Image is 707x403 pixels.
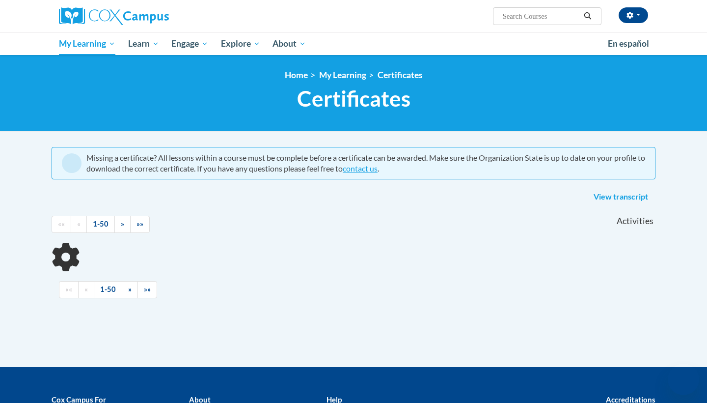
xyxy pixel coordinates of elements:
[128,38,159,50] span: Learn
[378,70,423,80] a: Certificates
[502,10,580,22] input: Search Courses
[59,7,169,25] img: Cox Campus
[668,364,699,395] iframe: Button to launch messaging window
[77,220,81,228] span: «
[114,216,131,233] a: Next
[165,32,215,55] a: Engage
[285,70,308,80] a: Home
[343,164,378,173] a: contact us
[59,38,115,50] span: My Learning
[319,70,366,80] a: My Learning
[136,220,143,228] span: »»
[59,281,79,298] a: Begining
[52,216,71,233] a: Begining
[601,33,655,54] a: En español
[272,38,306,50] span: About
[608,38,649,49] span: En español
[59,7,245,25] a: Cox Campus
[221,38,260,50] span: Explore
[86,152,645,174] div: Missing a certificate? All lessons within a course must be complete before a certificate can be a...
[171,38,208,50] span: Engage
[137,281,157,298] a: End
[617,216,653,227] span: Activities
[128,285,132,293] span: »
[53,32,122,55] a: My Learning
[58,220,65,228] span: ««
[122,32,165,55] a: Learn
[71,216,87,233] a: Previous
[144,285,151,293] span: »»
[297,86,410,112] span: Certificates
[619,7,648,23] button: Account Settings
[580,10,595,22] button: Search
[122,281,138,298] a: Next
[44,32,663,55] div: Main menu
[586,189,655,205] a: View transcript
[86,216,115,233] a: 1-50
[94,281,122,298] a: 1-50
[267,32,313,55] a: About
[121,220,124,228] span: »
[78,281,94,298] a: Previous
[65,285,72,293] span: ««
[215,32,267,55] a: Explore
[84,285,88,293] span: «
[130,216,150,233] a: End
